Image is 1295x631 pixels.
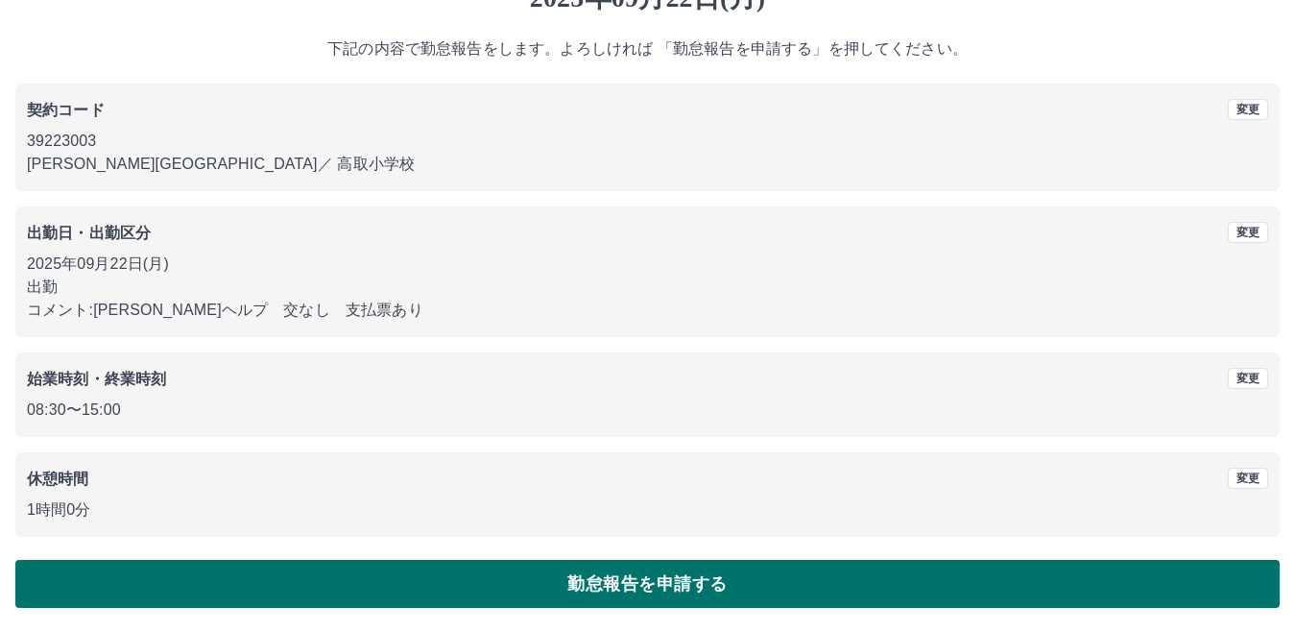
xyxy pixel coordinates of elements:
[27,253,1268,276] p: 2025年09月22日(月)
[15,560,1280,608] button: 勤怠報告を申請する
[27,399,1268,422] p: 08:30 〜 15:00
[1228,368,1268,389] button: 変更
[1228,468,1268,489] button: 変更
[27,299,1268,322] p: コメント: [PERSON_NAME]ヘルプ 交なし 支払票あり
[27,498,1268,522] p: 1時間0分
[27,471,89,487] b: 休憩時間
[27,276,1268,299] p: 出勤
[27,371,166,387] b: 始業時刻・終業時刻
[27,130,1268,153] p: 39223003
[27,153,1268,176] p: [PERSON_NAME][GEOGRAPHIC_DATA] ／ 高取小学校
[1228,99,1268,120] button: 変更
[15,37,1280,61] p: 下記の内容で勤怠報告をします。よろしければ 「勤怠報告を申請する」を押してください。
[1228,222,1268,243] button: 変更
[27,225,151,241] b: 出勤日・出勤区分
[27,102,105,118] b: 契約コード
